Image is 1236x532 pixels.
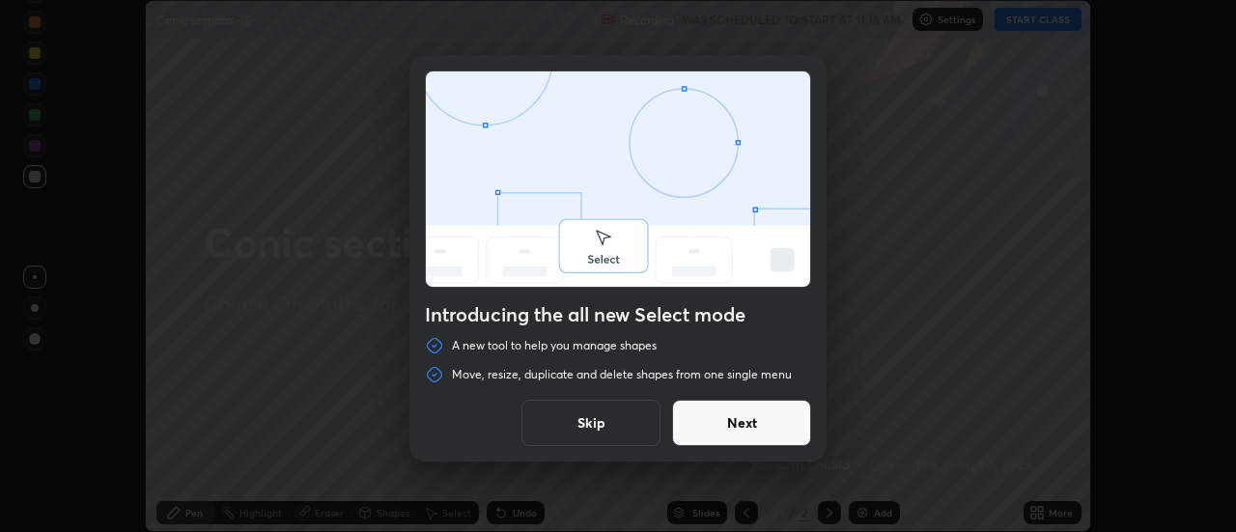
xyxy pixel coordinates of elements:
[425,303,811,326] h4: Introducing the all new Select mode
[426,71,810,291] div: animation
[521,400,660,446] button: Skip
[452,338,657,353] p: A new tool to help you manage shapes
[672,400,811,446] button: Next
[452,367,792,382] p: Move, resize, duplicate and delete shapes from one single menu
